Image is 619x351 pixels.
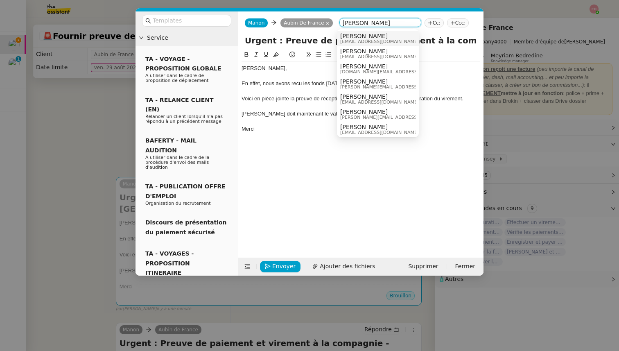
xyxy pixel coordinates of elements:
[340,85,494,89] span: [PERSON_NAME][EMAIL_ADDRESS][PERSON_NAME][DOMAIN_NAME]
[340,109,456,115] span: [PERSON_NAME]
[242,125,480,133] div: Merci
[337,106,419,122] nz-option-item: Fanny Destenave
[242,65,480,72] div: [PERSON_NAME],
[340,63,456,70] span: [PERSON_NAME]
[242,95,480,102] div: Voici en pièce-jointe la preuve de réception des fonds et la preuve de préparation du virement.
[272,262,296,271] span: Envoyer
[145,219,227,235] span: Discours de présentation du paiement sécurisé
[242,110,480,118] div: [PERSON_NAME] doit maintenant le valider.
[337,122,419,137] nz-option-item: Fanny Rolland
[337,31,419,46] nz-option-item: Fanny Eyraud
[280,18,333,27] nz-tag: Aubin De France
[340,33,419,39] span: [PERSON_NAME]
[242,80,480,87] div: En effet, nous avons recu les fonds [DATE], j'ai préparé le virement.
[307,261,380,272] button: Ajouter des fichiers
[145,183,226,199] span: TA - PUBLICATION OFFRE D'EMPLOI
[340,93,419,100] span: [PERSON_NAME]
[408,262,438,271] span: Supprimer
[153,16,226,25] input: Templates
[145,201,211,206] span: Organisation du recrutement
[245,34,477,47] input: Subject
[145,73,208,83] span: A utiliser dans le cadre de proposition de déplacement
[320,262,375,271] span: Ajouter des fichiers
[145,56,221,72] span: TA - VOYAGE - PROPOSITION GLOBALE
[337,46,419,61] nz-option-item: Fanny BOUJA
[136,30,238,46] div: Service
[145,155,210,170] span: A utiliser dans le cadre de la procédure d'envoi des mails d'audition
[403,261,443,272] button: Supprimer
[447,18,469,27] nz-tag: Ccc:
[340,124,419,130] span: [PERSON_NAME]
[337,91,419,106] nz-option-item: Fanny De Montfort
[340,70,456,74] span: [DOMAIN_NAME][EMAIL_ADDRESS][DOMAIN_NAME]
[145,114,223,124] span: Relancer un client lorsqu'il n'a pas répondu à un précédent message
[145,97,214,113] span: TA - RELANCE CLIENT (EN)
[450,261,480,272] button: Fermer
[425,18,444,27] nz-tag: Cc:
[145,250,194,276] span: TA - VOYAGES - PROPOSITION ITINERAIRE
[337,76,419,91] nz-option-item: Fanny Binot
[248,20,264,26] span: Manon
[340,130,419,135] span: [EMAIL_ADDRESS][DOMAIN_NAME]
[145,137,197,153] span: BAFERTY - MAIL AUDITION
[340,48,419,54] span: [PERSON_NAME]
[340,54,419,59] span: [EMAIL_ADDRESS][DOMAIN_NAME]
[340,100,419,104] span: [EMAIL_ADDRESS][DOMAIN_NAME]
[455,262,475,271] span: Fermer
[340,78,494,85] span: [PERSON_NAME]
[147,33,235,43] span: Service
[260,261,300,272] button: Envoyer
[340,115,456,120] span: [PERSON_NAME][EMAIL_ADDRESS][DOMAIN_NAME]
[340,39,419,44] span: [EMAIL_ADDRESS][DOMAIN_NAME]
[337,61,419,76] nz-option-item: Fanny Louis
